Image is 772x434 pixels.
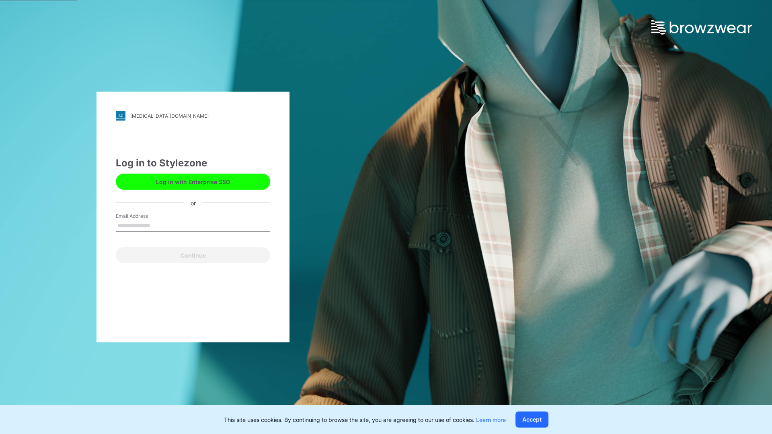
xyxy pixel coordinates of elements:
[224,416,506,424] p: This site uses cookies. By continuing to browse the site, you are agreeing to our use of cookies.
[116,174,270,190] button: Log in with Enterprise SSO
[116,111,125,121] img: svg+xml;base64,PHN2ZyB3aWR0aD0iMjgiIGhlaWdodD0iMjgiIHZpZXdCb3g9IjAgMCAyOCAyOCIgZmlsbD0ibm9uZSIgeG...
[116,213,172,220] label: Email Address
[116,111,270,121] a: [MEDICAL_DATA][DOMAIN_NAME]
[651,20,752,35] img: browzwear-logo.73288ffb.svg
[515,411,548,428] button: Accept
[116,156,270,170] div: Log in to Stylezone
[476,416,506,423] a: Learn more
[130,113,209,119] div: [MEDICAL_DATA][DOMAIN_NAME]
[184,199,202,207] div: or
